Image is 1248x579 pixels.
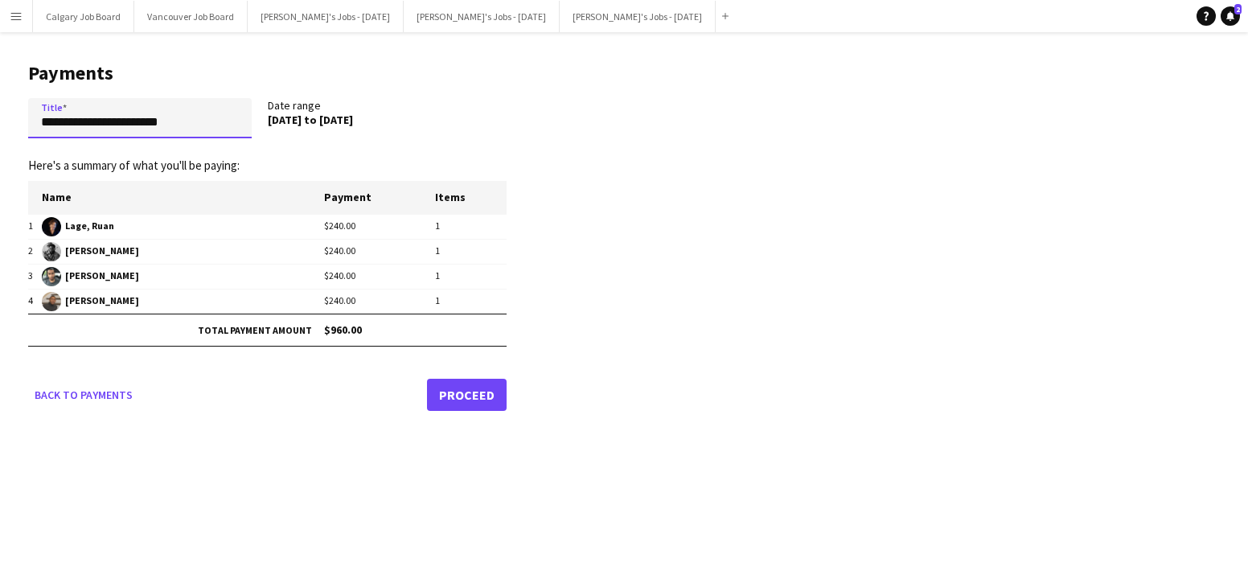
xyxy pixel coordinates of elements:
a: Proceed [427,379,507,411]
td: 1 [435,289,507,314]
button: Calgary Job Board [33,1,134,32]
td: 1 [435,214,507,239]
td: $240.00 [324,264,435,289]
a: Back to payments [28,379,139,411]
span: 2 [1234,4,1242,14]
td: Total payment amount [28,314,324,346]
div: [DATE] to [DATE] [268,113,491,127]
td: $240.00 [324,289,435,314]
td: 1 [28,214,42,239]
th: Items [435,181,507,214]
td: 3 [28,264,42,289]
h1: Payments [28,61,507,85]
td: 1 [435,264,507,289]
button: Vancouver Job Board [134,1,248,32]
button: [PERSON_NAME]'s Jobs - [DATE] [560,1,716,32]
td: $960.00 [324,314,507,346]
div: Date range [268,98,507,145]
th: Payment [324,181,435,214]
span: Lage, Ruan [42,217,323,236]
span: [PERSON_NAME] [42,292,323,311]
span: [PERSON_NAME] [42,242,323,261]
td: 1 [435,239,507,264]
th: Name [42,181,323,214]
p: Here's a summary of what you'll be paying: [28,158,507,173]
td: $240.00 [324,239,435,264]
span: [PERSON_NAME] [42,267,323,286]
td: 2 [28,239,42,264]
button: [PERSON_NAME]'s Jobs - [DATE] [248,1,404,32]
td: $240.00 [324,214,435,239]
button: [PERSON_NAME]'s Jobs - [DATE] [404,1,560,32]
td: 4 [28,289,42,314]
a: 2 [1221,6,1240,26]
